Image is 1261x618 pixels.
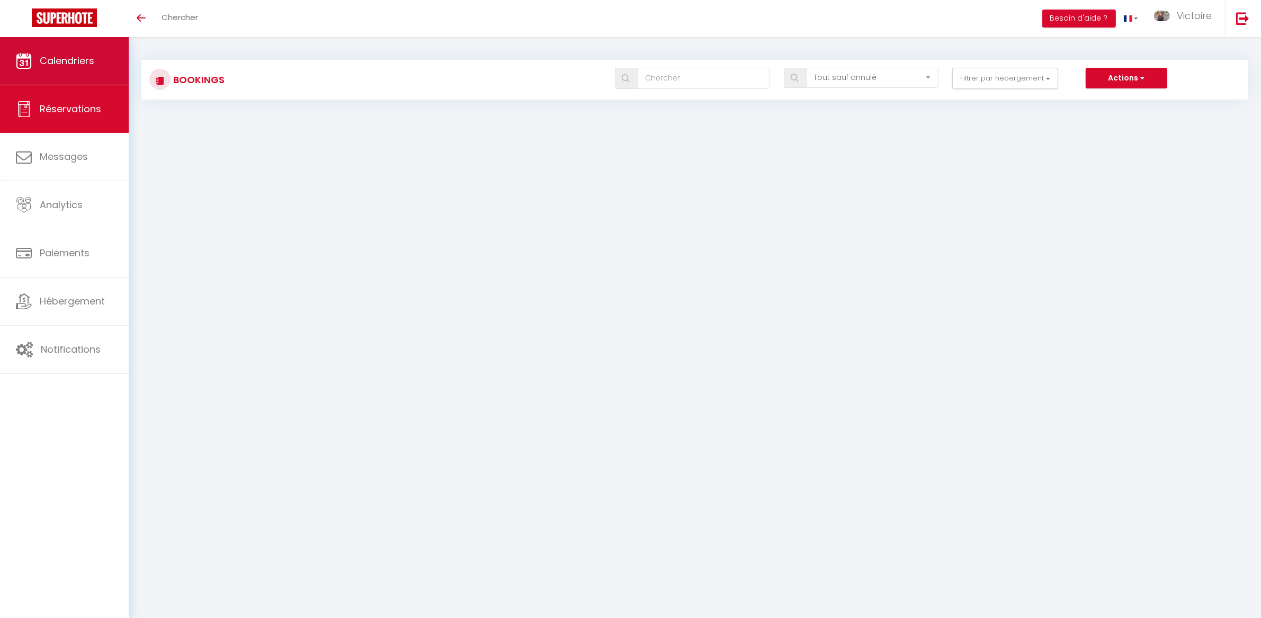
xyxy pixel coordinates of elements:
[40,294,105,308] span: Hébergement
[40,102,101,115] span: Réservations
[1177,9,1212,22] span: Victoire
[1154,11,1170,21] img: ...
[40,198,83,211] span: Analytics
[40,54,94,67] span: Calendriers
[1236,12,1249,25] img: logout
[637,68,770,89] input: Chercher
[32,8,97,27] img: Super Booking
[41,343,101,356] span: Notifications
[1086,68,1167,89] button: Actions
[40,150,88,163] span: Messages
[162,12,198,23] span: Chercher
[952,68,1058,89] button: Filtrer par hébergement
[171,68,225,92] h3: Bookings
[40,246,90,259] span: Paiements
[1042,10,1116,28] button: Besoin d'aide ?
[8,4,40,36] button: Ouvrir le widget de chat LiveChat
